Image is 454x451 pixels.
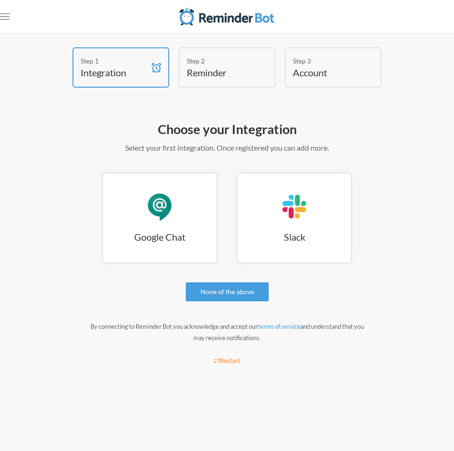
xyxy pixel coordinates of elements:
[187,66,253,79] h4: Reminder
[24,121,430,137] h2: Choose your Integration
[214,357,240,364] small: Restart
[91,323,364,342] small: By connecting to Reminder Bot you acknowledge and accept our and understand that you may receive ...
[187,56,253,66] div: Step 2
[81,66,147,79] h4: Integration
[293,56,359,66] div: Step 3
[293,66,359,79] h4: Account
[258,323,300,330] a: terms of service
[186,282,269,301] a: None of the above
[180,7,274,26] img: Reminder Bot
[103,230,217,244] h3: Google Chat
[237,230,351,244] h3: Slack
[24,142,430,153] p: Select your first integration. Once registered you can add more.
[81,56,147,66] div: Step 1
